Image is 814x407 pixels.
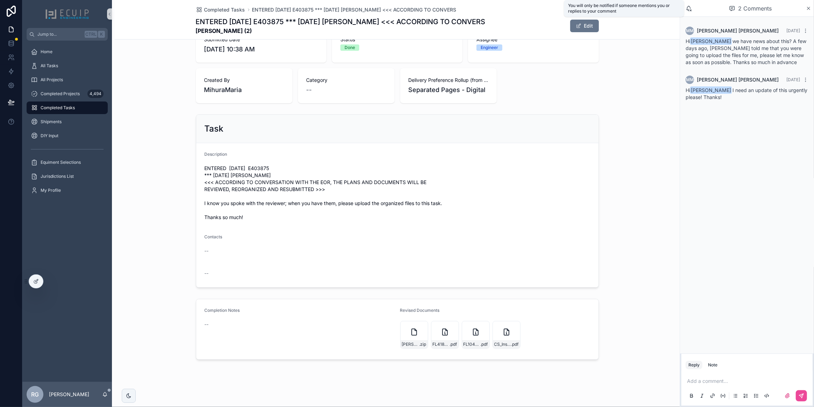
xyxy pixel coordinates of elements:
[205,308,240,313] span: Completion Notes
[697,27,779,34] span: [PERSON_NAME] [PERSON_NAME]
[85,31,97,38] span: Ctrl
[205,270,209,277] span: --
[738,4,772,13] span: 2 Comments
[87,90,104,98] div: 4,494
[786,28,800,33] span: [DATE]
[41,160,81,165] span: Equiment Selections
[690,37,732,45] span: [PERSON_NAME]
[31,390,39,399] span: RG
[511,342,519,347] span: .pdf
[686,28,694,34] span: MM
[306,85,312,95] span: --
[204,44,318,54] span: [DATE] 10:38 AM
[205,165,590,221] span: ENTERED [DATE] E403875 *** [DATE] [PERSON_NAME] <<< ACCORDING TO CONVERSATION WITH THE EOR, THE P...
[345,44,355,51] div: Done
[697,76,779,83] span: [PERSON_NAME] [PERSON_NAME]
[400,308,440,313] span: Revised Documents
[568,3,670,14] span: You will only be notified if someone mentions you or replies to your comment
[705,361,720,369] button: Note
[409,85,488,95] span: Separated Pages - Digital
[27,59,108,72] a: All Tasks
[196,6,245,13] a: Completed Tasks
[41,63,58,69] span: All Tasks
[41,77,63,83] span: All Projects
[205,321,209,328] span: --
[570,20,599,32] button: Edit
[27,115,108,128] a: Shipments
[41,105,75,111] span: Completed Tasks
[409,77,488,84] span: Delivery Preference Rollup (from Design projects)
[476,36,590,43] span: Assignee
[27,184,108,197] a: My Profile
[494,342,511,347] span: CS_Installation-Manual
[41,91,80,97] span: Completed Projects
[686,77,694,83] span: MM
[27,156,108,169] a: Equiment Selections
[41,133,58,139] span: DIY Input
[463,342,481,347] span: FL10446_R7_II_er_0112
[204,6,245,13] span: Completed Tasks
[708,362,717,368] div: Note
[690,86,732,94] span: [PERSON_NAME]
[41,174,74,179] span: Jurisdictions List
[45,8,89,20] img: App logo
[196,17,486,27] h1: ENTERED [DATE] E403875 *** [DATE] [PERSON_NAME] <<< ACCORDING TO CONVERS
[204,77,284,84] span: Created By
[402,342,419,347] span: [PERSON_NAME]-(2)_signed
[204,85,284,95] span: MihuraMaria
[450,342,457,347] span: .pdf
[419,342,426,347] span: .zip
[49,391,89,398] p: [PERSON_NAME]
[41,49,52,55] span: Home
[41,188,61,193] span: My Profile
[27,45,108,58] a: Home
[204,36,318,43] span: Submitted Date
[340,36,454,43] span: Status
[252,6,456,13] a: ENTERED [DATE] E403875 *** [DATE] [PERSON_NAME] <<< ACCORDING TO CONVERS
[196,27,486,35] strong: [PERSON_NAME] (2)
[37,31,82,37] span: Jump to...
[27,28,108,41] button: Jump to...CtrlK
[205,152,227,157] span: Description
[686,361,702,369] button: Reply
[481,44,498,51] div: Engineer
[205,247,209,254] span: --
[481,342,488,347] span: .pdf
[205,123,224,134] h2: Task
[786,77,800,82] span: [DATE]
[99,31,104,37] span: K
[27,87,108,100] a: Completed Projects4,494
[433,342,450,347] span: FL41858_R2_II_XR-QB-Dwg3
[22,41,112,206] div: scrollable content
[686,38,806,65] span: Hi we have news about this? A few days ago, [PERSON_NAME] told me that you were going to upload t...
[41,119,62,125] span: Shipments
[205,234,222,239] span: Contacts
[27,170,108,183] a: Jurisdictions List
[27,129,108,142] a: DIY Input
[27,101,108,114] a: Completed Tasks
[686,87,807,100] span: Hi I need an update of this urgently please! Thanks!
[306,77,386,84] span: Category
[27,73,108,86] a: All Projects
